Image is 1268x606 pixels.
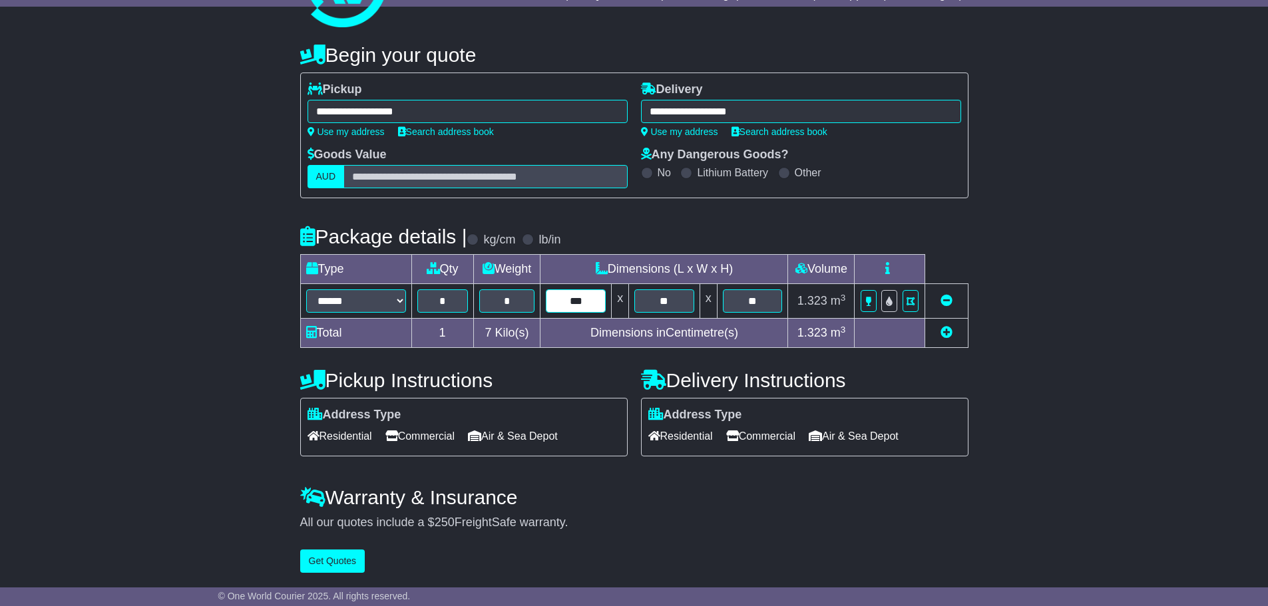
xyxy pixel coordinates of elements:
[697,166,768,179] label: Lithium Battery
[300,255,411,284] td: Type
[308,126,385,137] a: Use my address
[300,226,467,247] h4: Package details |
[700,284,717,319] td: x
[797,294,827,307] span: 1.323
[468,426,558,446] span: Air & Sea Depot
[841,325,846,335] sup: 3
[308,165,345,188] label: AUD
[485,326,491,339] span: 7
[648,408,742,422] label: Address Type
[538,233,560,247] label: lb/in
[218,591,411,601] span: © One World Courier 2025. All rights reserved.
[612,284,629,319] td: x
[411,319,473,348] td: 1
[658,166,671,179] label: No
[841,293,846,303] sup: 3
[300,516,968,530] div: All our quotes include a $ FreightSafe warranty.
[473,319,540,348] td: Kilo(s)
[941,294,952,307] a: Remove this item
[648,426,713,446] span: Residential
[308,148,387,162] label: Goods Value
[398,126,494,137] a: Search address book
[641,369,968,391] h4: Delivery Instructions
[300,44,968,66] h4: Begin your quote
[540,255,788,284] td: Dimensions (L x W x H)
[797,326,827,339] span: 1.323
[831,294,846,307] span: m
[788,255,855,284] td: Volume
[308,82,362,97] label: Pickup
[809,426,899,446] span: Air & Sea Depot
[726,426,795,446] span: Commercial
[941,326,952,339] a: Add new item
[732,126,827,137] a: Search address book
[300,369,628,391] h4: Pickup Instructions
[641,148,789,162] label: Any Dangerous Goods?
[308,408,401,422] label: Address Type
[831,326,846,339] span: m
[308,426,372,446] span: Residential
[795,166,821,179] label: Other
[483,233,515,247] label: kg/cm
[473,255,540,284] td: Weight
[385,426,455,446] span: Commercial
[641,82,703,97] label: Delivery
[540,319,788,348] td: Dimensions in Centimetre(s)
[300,319,411,348] td: Total
[300,549,365,573] button: Get Quotes
[411,255,473,284] td: Qty
[300,486,968,508] h4: Warranty & Insurance
[435,516,455,529] span: 250
[641,126,718,137] a: Use my address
